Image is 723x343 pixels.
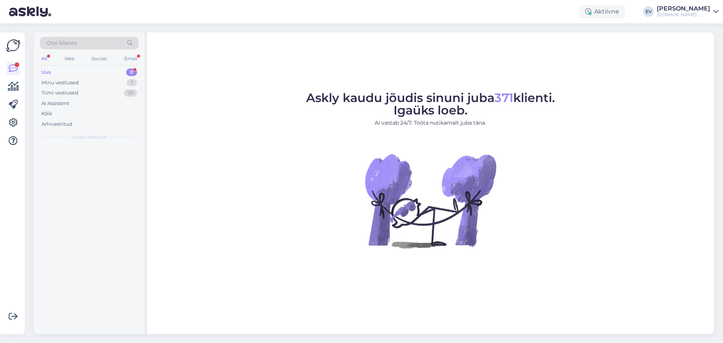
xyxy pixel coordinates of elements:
[643,6,654,17] div: EV
[306,119,555,127] p: AI vastab 24/7. Tööta nutikamalt juba täna.
[126,69,137,76] div: 0
[41,69,51,76] div: Uus
[41,89,78,97] div: Tiimi vestlused
[63,54,76,64] div: Web
[72,134,107,140] span: Uued vestlused
[124,89,137,97] div: 29
[123,54,139,64] div: Email
[306,90,555,117] span: Askly kaudu jõudis sinuni juba klienti. Igaüks loeb.
[40,54,49,64] div: All
[41,110,52,117] div: Kõik
[90,54,108,64] div: Socials
[657,12,710,18] div: [DOMAIN_NAME]
[127,79,137,87] div: 7
[657,6,710,12] div: [PERSON_NAME]
[41,79,79,87] div: Minu vestlused
[579,5,625,18] div: Aktiivne
[494,90,513,105] span: 371
[41,120,72,128] div: Arhiveeritud
[41,100,69,107] div: AI Assistent
[657,6,718,18] a: [PERSON_NAME][DOMAIN_NAME]
[47,39,77,47] span: Otsi kliente
[363,133,498,268] img: No Chat active
[6,38,20,53] img: Askly Logo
